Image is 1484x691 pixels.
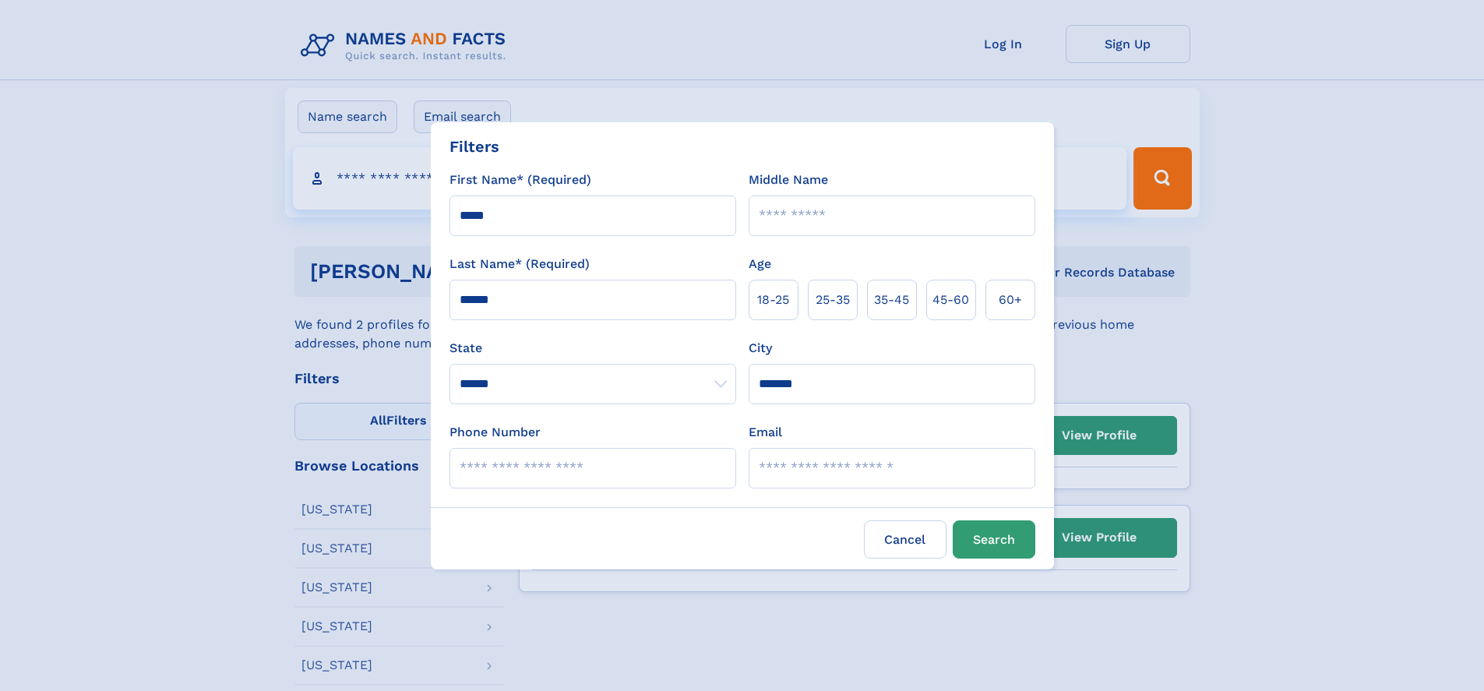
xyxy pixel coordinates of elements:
[449,255,590,273] label: Last Name* (Required)
[449,171,591,189] label: First Name* (Required)
[749,423,782,442] label: Email
[749,171,828,189] label: Middle Name
[953,520,1035,559] button: Search
[999,291,1022,309] span: 60+
[749,255,771,273] label: Age
[874,291,909,309] span: 35‑45
[449,423,541,442] label: Phone Number
[449,135,499,158] div: Filters
[757,291,789,309] span: 18‑25
[749,339,772,358] label: City
[816,291,850,309] span: 25‑35
[932,291,969,309] span: 45‑60
[864,520,946,559] label: Cancel
[449,339,736,358] label: State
